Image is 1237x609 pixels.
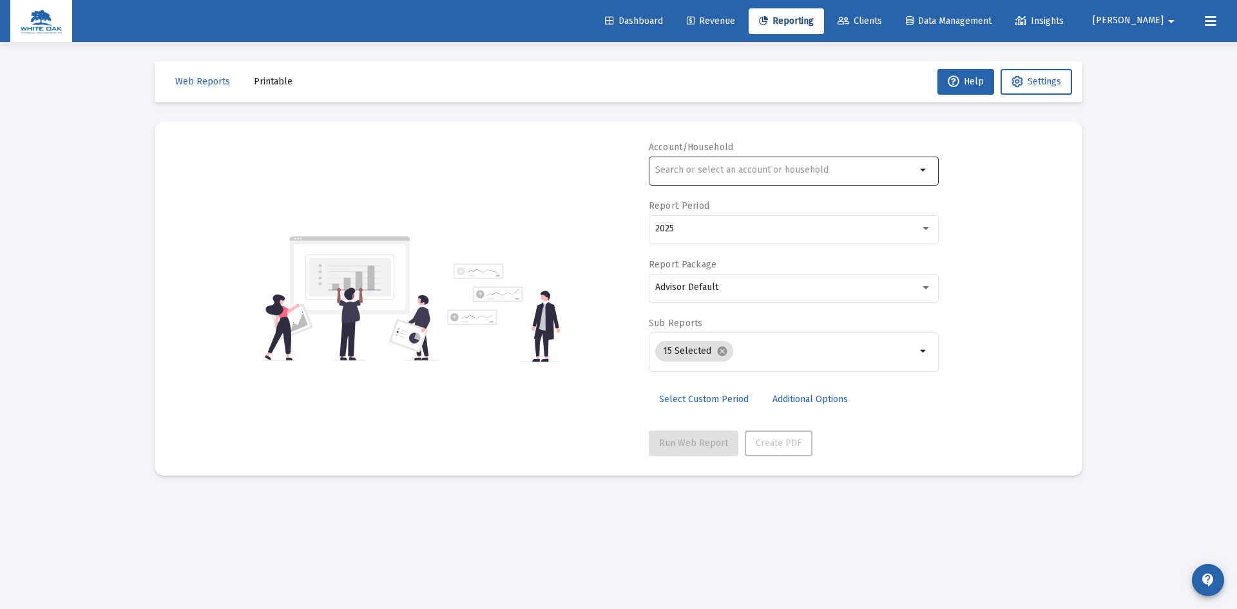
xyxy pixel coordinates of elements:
[659,394,749,405] span: Select Custom Period
[759,15,814,26] span: Reporting
[916,162,932,178] mat-icon: arrow_drop_down
[1200,572,1216,588] mat-icon: contact_support
[175,76,230,87] span: Web Reports
[896,8,1002,34] a: Data Management
[655,341,733,362] mat-chip: 15 Selected
[447,264,560,362] img: reporting-alt
[655,282,718,293] span: Advisor Default
[676,8,745,34] a: Revenue
[1028,76,1061,87] span: Settings
[916,343,932,359] mat-icon: arrow_drop_down
[655,165,916,175] input: Search or select an account or household
[756,438,801,449] span: Create PDF
[649,430,738,456] button: Run Web Report
[1164,8,1179,34] mat-icon: arrow_drop_down
[687,15,735,26] span: Revenue
[595,8,673,34] a: Dashboard
[649,318,703,329] label: Sub Reports
[827,8,892,34] a: Clients
[1077,8,1194,34] button: [PERSON_NAME]
[605,15,663,26] span: Dashboard
[262,235,439,362] img: reporting
[772,394,848,405] span: Additional Options
[1015,15,1064,26] span: Insights
[165,69,240,95] button: Web Reports
[244,69,303,95] button: Printable
[745,430,812,456] button: Create PDF
[649,142,734,153] label: Account/Household
[937,69,994,95] button: Help
[906,15,992,26] span: Data Management
[1005,8,1074,34] a: Insights
[649,200,710,211] label: Report Period
[749,8,824,34] a: Reporting
[1093,15,1164,26] span: [PERSON_NAME]
[655,223,674,234] span: 2025
[655,338,916,364] mat-chip-list: Selection
[948,76,984,87] span: Help
[659,438,728,449] span: Run Web Report
[716,345,728,357] mat-icon: cancel
[1001,69,1072,95] button: Settings
[20,8,62,34] img: Dashboard
[649,259,717,270] label: Report Package
[838,15,882,26] span: Clients
[254,76,292,87] span: Printable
